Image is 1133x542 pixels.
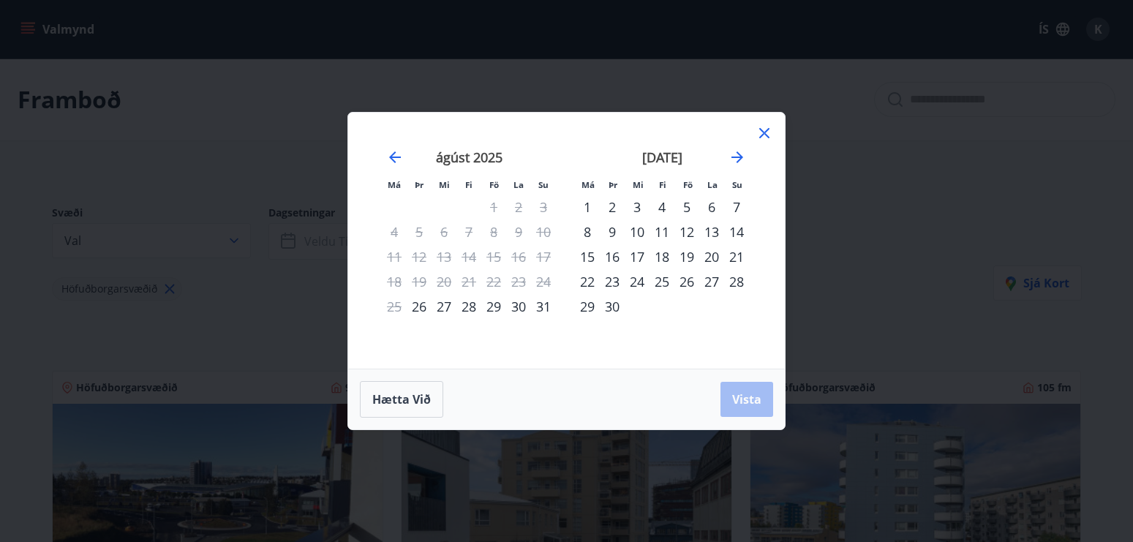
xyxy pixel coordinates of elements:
td: Not available. föstudagur, 22. ágúst 2025 [481,269,506,294]
small: Þr [415,179,424,190]
td: Not available. sunnudagur, 3. ágúst 2025 [531,195,556,219]
td: Choose mánudagur, 15. september 2025 as your check-in date. It’s available. [575,244,600,269]
td: Choose sunnudagur, 21. september 2025 as your check-in date. It’s available. [724,244,749,269]
td: Not available. mánudagur, 25. ágúst 2025 [382,294,407,319]
strong: ágúst 2025 [436,148,502,166]
td: Not available. miðvikudagur, 6. ágúst 2025 [432,219,456,244]
td: Choose mánudagur, 1. september 2025 as your check-in date. It’s available. [575,195,600,219]
td: Choose mánudagur, 22. september 2025 as your check-in date. It’s available. [575,269,600,294]
td: Not available. fimmtudagur, 14. ágúst 2025 [456,244,481,269]
td: Choose þriðjudagur, 16. september 2025 as your check-in date. It’s available. [600,244,625,269]
td: Not available. fimmtudagur, 7. ágúst 2025 [456,219,481,244]
div: 26 [674,269,699,294]
small: Má [581,179,595,190]
small: Su [732,179,742,190]
small: Fi [465,179,473,190]
td: Choose föstudagur, 29. ágúst 2025 as your check-in date. It’s available. [481,294,506,319]
div: 22 [575,269,600,294]
small: La [513,179,524,190]
td: Choose föstudagur, 26. september 2025 as your check-in date. It’s available. [674,269,699,294]
td: Choose laugardagur, 20. september 2025 as your check-in date. It’s available. [699,244,724,269]
td: Choose miðvikudagur, 10. september 2025 as your check-in date. It’s available. [625,219,650,244]
button: Hætta við [360,381,443,418]
td: Choose miðvikudagur, 27. ágúst 2025 as your check-in date. It’s available. [432,294,456,319]
div: 23 [600,269,625,294]
div: 14 [724,219,749,244]
td: Choose miðvikudagur, 3. september 2025 as your check-in date. It’s available. [625,195,650,219]
small: Má [388,179,401,190]
td: Choose föstudagur, 19. september 2025 as your check-in date. It’s available. [674,244,699,269]
td: Not available. laugardagur, 2. ágúst 2025 [506,195,531,219]
td: Not available. miðvikudagur, 13. ágúst 2025 [432,244,456,269]
div: 28 [724,269,749,294]
div: 19 [674,244,699,269]
div: Calendar [366,130,767,351]
td: Choose miðvikudagur, 17. september 2025 as your check-in date. It’s available. [625,244,650,269]
div: 6 [699,195,724,219]
div: 8 [575,219,600,244]
td: Not available. mánudagur, 11. ágúst 2025 [382,244,407,269]
div: 1 [575,195,600,219]
div: 13 [699,219,724,244]
td: Not available. þriðjudagur, 12. ágúst 2025 [407,244,432,269]
td: Not available. sunnudagur, 17. ágúst 2025 [531,244,556,269]
div: 18 [650,244,674,269]
small: Fi [659,179,666,190]
div: 5 [674,195,699,219]
td: Not available. mánudagur, 18. ágúst 2025 [382,269,407,294]
div: 9 [600,219,625,244]
div: 15 [575,244,600,269]
td: Choose fimmtudagur, 28. ágúst 2025 as your check-in date. It’s available. [456,294,481,319]
td: Choose þriðjudagur, 26. ágúst 2025 as your check-in date. It’s available. [407,294,432,319]
td: Choose þriðjudagur, 23. september 2025 as your check-in date. It’s available. [600,269,625,294]
td: Choose fimmtudagur, 4. september 2025 as your check-in date. It’s available. [650,195,674,219]
small: Su [538,179,549,190]
td: Not available. þriðjudagur, 5. ágúst 2025 [407,219,432,244]
span: Hætta við [372,391,431,407]
td: Choose miðvikudagur, 24. september 2025 as your check-in date. It’s available. [625,269,650,294]
td: Not available. sunnudagur, 10. ágúst 2025 [531,219,556,244]
strong: [DATE] [642,148,682,166]
div: 29 [575,294,600,319]
td: Choose laugardagur, 30. ágúst 2025 as your check-in date. It’s available. [506,294,531,319]
td: Choose þriðjudagur, 30. september 2025 as your check-in date. It’s available. [600,294,625,319]
div: 24 [625,269,650,294]
div: 30 [600,294,625,319]
td: Not available. þriðjudagur, 19. ágúst 2025 [407,269,432,294]
td: Not available. föstudagur, 15. ágúst 2025 [481,244,506,269]
div: 4 [650,195,674,219]
div: 10 [625,219,650,244]
small: La [707,179,718,190]
td: Not available. sunnudagur, 24. ágúst 2025 [531,269,556,294]
td: Choose þriðjudagur, 9. september 2025 as your check-in date. It’s available. [600,219,625,244]
td: Not available. fimmtudagur, 21. ágúst 2025 [456,269,481,294]
td: Not available. mánudagur, 4. ágúst 2025 [382,219,407,244]
div: 30 [506,294,531,319]
div: 26 [407,294,432,319]
div: Move forward to switch to the next month. [729,148,746,166]
div: 11 [650,219,674,244]
div: 17 [625,244,650,269]
div: 28 [456,294,481,319]
td: Choose laugardagur, 13. september 2025 as your check-in date. It’s available. [699,219,724,244]
td: Choose sunnudagur, 31. ágúst 2025 as your check-in date. It’s available. [531,294,556,319]
div: 12 [674,219,699,244]
div: 7 [724,195,749,219]
td: Choose fimmtudagur, 11. september 2025 as your check-in date. It’s available. [650,219,674,244]
small: Mi [633,179,644,190]
td: Not available. föstudagur, 1. ágúst 2025 [481,195,506,219]
td: Choose sunnudagur, 14. september 2025 as your check-in date. It’s available. [724,219,749,244]
td: Not available. miðvikudagur, 20. ágúst 2025 [432,269,456,294]
div: 20 [699,244,724,269]
small: Mi [439,179,450,190]
td: Not available. laugardagur, 9. ágúst 2025 [506,219,531,244]
div: Move backward to switch to the previous month. [386,148,404,166]
div: 27 [699,269,724,294]
td: Choose mánudagur, 29. september 2025 as your check-in date. It’s available. [575,294,600,319]
td: Choose sunnudagur, 28. september 2025 as your check-in date. It’s available. [724,269,749,294]
td: Not available. laugardagur, 23. ágúst 2025 [506,269,531,294]
div: 27 [432,294,456,319]
small: Þr [609,179,617,190]
small: Fö [489,179,499,190]
td: Choose mánudagur, 8. september 2025 as your check-in date. It’s available. [575,219,600,244]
